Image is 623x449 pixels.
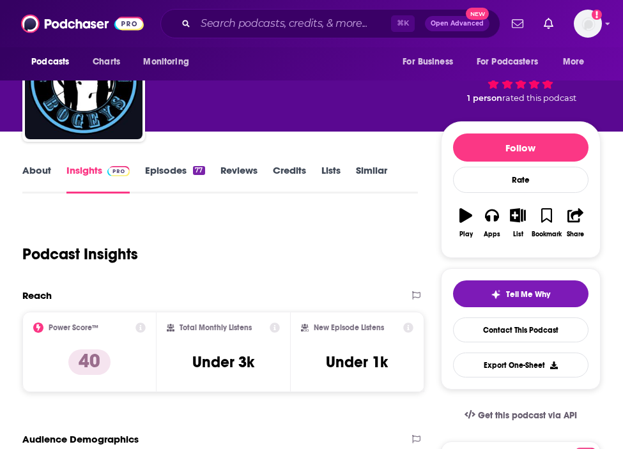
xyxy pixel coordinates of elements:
img: The Basic Bogeys Podcast [25,22,142,139]
h3: Under 3k [192,353,254,372]
h2: Audience Demographics [22,433,139,445]
h2: New Episode Listens [314,323,384,332]
a: Contact This Podcast [453,317,588,342]
button: Export One-Sheet [453,353,588,377]
span: For Podcasters [477,53,538,71]
span: Monitoring [143,53,188,71]
a: Show notifications dropdown [507,13,528,34]
div: 77 [193,166,204,175]
div: Rate [453,167,588,193]
a: Reviews [220,164,258,194]
button: open menu [22,50,86,74]
span: Open Advanced [431,20,484,27]
a: InsightsPodchaser Pro [66,164,130,194]
div: List [513,231,523,238]
p: 40 [68,349,111,375]
a: Similar [356,164,387,194]
h2: Reach [22,289,52,301]
div: Search podcasts, credits, & more... [160,9,500,38]
button: Play [453,200,479,246]
span: rated this podcast [502,93,576,103]
img: Podchaser Pro [107,166,130,176]
button: open menu [134,50,205,74]
span: ⌘ K [391,15,415,32]
button: Open AdvancedNew [425,16,489,31]
span: New [466,8,489,20]
input: Search podcasts, credits, & more... [196,13,391,34]
div: Apps [484,231,500,238]
a: Lists [321,164,341,194]
a: About [22,164,51,194]
button: open menu [554,50,601,74]
h2: Total Monthly Listens [180,323,252,332]
span: Get this podcast via API [478,410,577,421]
a: Get this podcast via API [454,400,587,431]
a: Show notifications dropdown [539,13,558,34]
button: List [505,200,531,246]
h1: Podcast Insights [22,245,138,264]
span: More [563,53,585,71]
button: Share [562,200,588,246]
span: Tell Me Why [506,289,550,300]
h2: Power Score™ [49,323,98,332]
div: Bookmark [532,231,562,238]
span: Podcasts [31,53,69,71]
h3: Under 1k [326,353,388,372]
a: Episodes77 [145,164,204,194]
a: Credits [273,164,306,194]
button: tell me why sparkleTell Me Why [453,280,588,307]
span: Logged in as KatieC [574,10,602,38]
div: Share [567,231,584,238]
button: Follow [453,133,588,162]
svg: Add a profile image [592,10,602,20]
img: Podchaser - Follow, Share and Rate Podcasts [21,11,144,36]
a: Charts [84,50,128,74]
button: open menu [394,50,469,74]
div: Play [459,231,473,238]
button: Bookmark [531,200,562,246]
span: 1 person [467,93,502,103]
img: tell me why sparkle [491,289,501,300]
span: Charts [93,53,120,71]
span: For Business [403,53,453,71]
button: open menu [468,50,557,74]
button: Apps [479,200,505,246]
button: Show profile menu [574,10,602,38]
img: User Profile [574,10,602,38]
